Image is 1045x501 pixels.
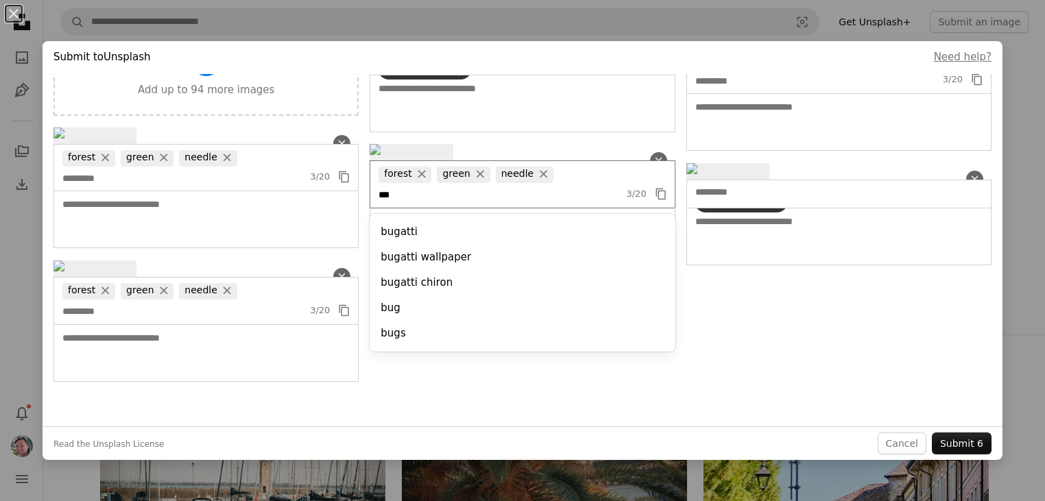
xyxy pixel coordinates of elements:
span: 3/20 [310,170,330,184]
button: Submit 6 [932,432,992,454]
button: × [533,167,553,182]
span: 3/20 [626,187,646,201]
button: Copy to clipboard [333,299,356,322]
button: Copy to clipboard [965,68,989,91]
button: Cancel [878,432,926,454]
button: × [217,283,237,298]
span: forest [62,150,115,167]
button: Copy to clipboard [649,182,673,206]
h4: Submit to Unsplash [53,49,151,65]
span: needle [179,150,237,167]
button: × [95,150,115,165]
span: needle [179,283,237,300]
span: needle [496,167,553,183]
span: green [121,283,173,300]
span: forest [62,283,115,300]
button: Copy to clipboard [333,165,356,188]
div: bugs [370,321,675,346]
button: × [154,150,174,165]
button: × [95,283,115,298]
div: bugatti [370,219,675,245]
div: bug [370,295,675,321]
div: bugatti wallpaper [370,245,675,270]
button: × [217,150,237,165]
a: Need help? [934,51,992,63]
div: bugatti chiron [370,270,675,295]
span: green [437,167,490,183]
span: 3/20 [310,304,330,317]
span: forest [379,167,431,183]
span: 3/20 [943,73,963,86]
button: × [154,283,174,298]
button: × [412,167,432,182]
a: Read the Unsplash License [53,439,164,450]
span: green [121,150,173,167]
button: × [470,167,490,182]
